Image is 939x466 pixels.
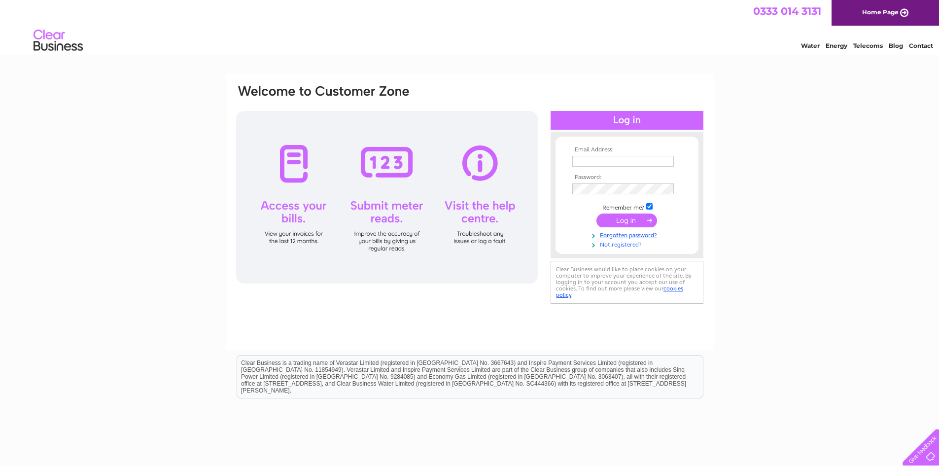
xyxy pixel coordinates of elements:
[570,146,684,153] th: Email Address:
[753,5,821,17] a: 0333 014 3131
[572,239,684,249] a: Not registered?
[596,214,657,227] input: Submit
[801,42,820,49] a: Water
[570,202,684,212] td: Remember me?
[909,42,933,49] a: Contact
[33,26,83,56] img: logo.png
[826,42,847,49] a: Energy
[556,285,683,298] a: cookies policy
[237,5,703,48] div: Clear Business is a trading name of Verastar Limited (registered in [GEOGRAPHIC_DATA] No. 3667643...
[889,42,903,49] a: Blog
[551,261,703,304] div: Clear Business would like to place cookies on your computer to improve your experience of the sit...
[853,42,883,49] a: Telecoms
[572,230,684,239] a: Forgotten password?
[570,174,684,181] th: Password:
